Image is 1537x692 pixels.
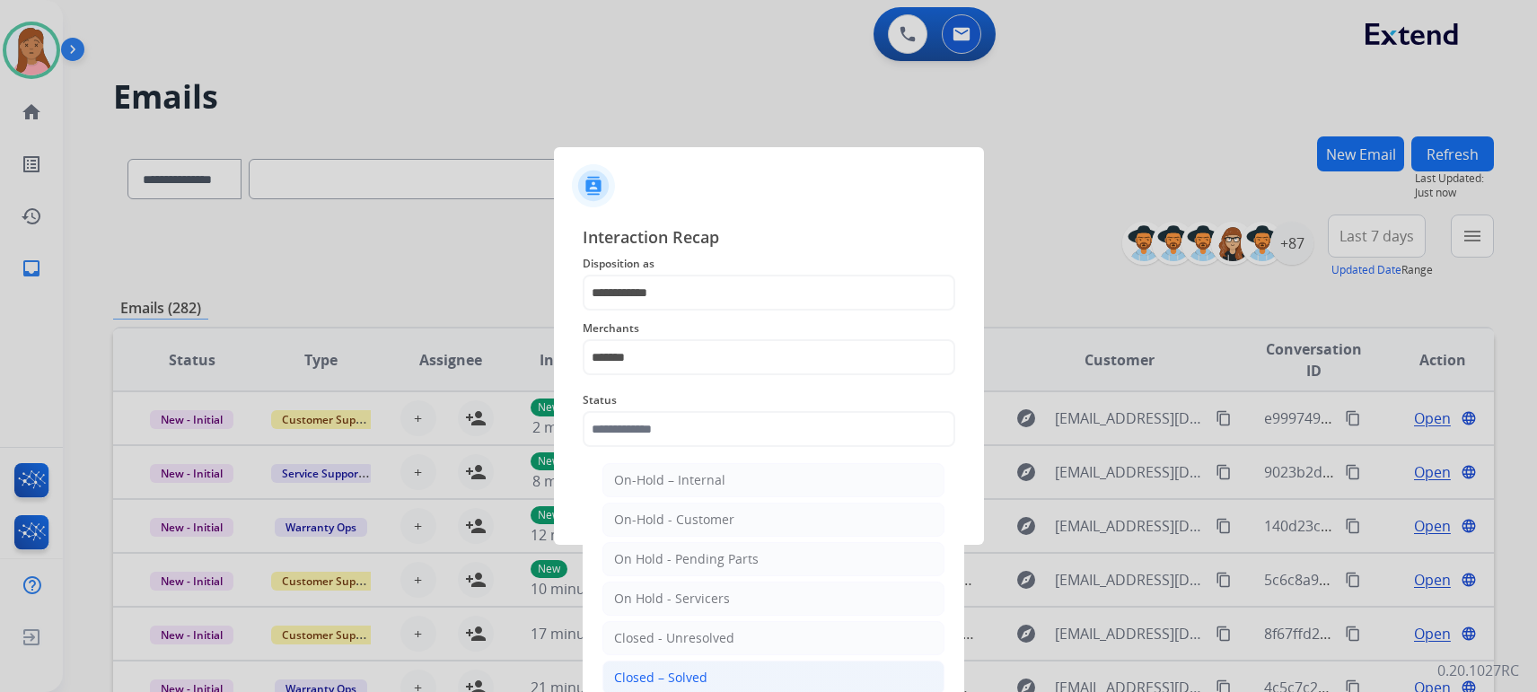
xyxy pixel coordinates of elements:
span: Interaction Recap [583,224,955,253]
div: On-Hold – Internal [614,471,725,489]
span: Disposition as [583,253,955,275]
p: 0.20.1027RC [1437,660,1519,681]
div: On Hold - Servicers [614,590,730,608]
span: Merchants [583,318,955,339]
span: Status [583,390,955,411]
div: On-Hold - Customer [614,511,734,529]
div: On Hold - Pending Parts [614,550,759,568]
div: Closed – Solved [614,669,707,687]
div: Closed - Unresolved [614,629,734,647]
img: contactIcon [572,164,615,207]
